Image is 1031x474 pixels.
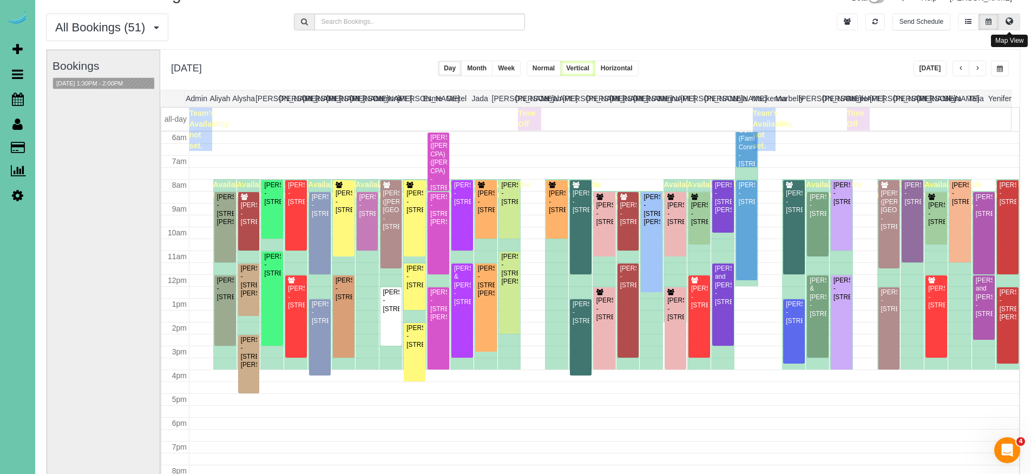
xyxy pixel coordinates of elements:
span: Time Off [847,109,864,128]
th: [PERSON_NAME] [326,90,350,107]
div: [PERSON_NAME] - [STREET_ADDRESS] [596,201,613,226]
span: Available time [426,180,459,200]
span: 4pm [172,371,187,380]
th: [PERSON_NAME] [799,90,823,107]
span: 4 [1016,437,1025,446]
div: [PERSON_NAME] - [STREET_ADDRESS] [311,193,329,218]
th: [PERSON_NAME] [303,90,326,107]
th: Marbelly [775,90,799,107]
div: [PERSON_NAME] - [STREET_ADDRESS] [406,324,423,349]
div: [PERSON_NAME] - [STREET_ADDRESS] [548,189,566,214]
span: 10am [168,228,187,237]
button: Day [438,61,462,76]
input: Search Bookings.. [314,14,526,30]
button: Send Schedule [892,14,950,30]
span: 1pm [172,300,187,308]
div: [PERSON_NAME] & [PERSON_NAME] - [STREET_ADDRESS] [809,276,826,318]
span: 7am [172,157,187,166]
div: [PERSON_NAME] - [STREET_ADDRESS] [572,300,589,325]
div: [PERSON_NAME] - [STREET_ADDRESS] [999,181,1016,206]
div: [PERSON_NAME] - [STREET_ADDRESS] [572,189,589,214]
span: Available time [474,180,507,200]
th: Aliyah [208,90,232,107]
span: 9am [172,205,187,213]
div: [PERSON_NAME] - [STREET_ADDRESS][PERSON_NAME] [240,265,258,298]
span: Available time [213,180,246,200]
div: [PERSON_NAME] - [STREET_ADDRESS][PERSON_NAME] [216,193,234,227]
div: [PERSON_NAME] - [STREET_ADDRESS][PERSON_NAME] [430,288,447,322]
th: Kenna [657,90,681,107]
th: [PERSON_NAME] [515,90,539,107]
span: Available time [806,180,839,200]
span: Available time [450,180,483,200]
span: Team's Availability not set. [753,109,792,150]
span: Available time [308,180,341,200]
div: Map View [991,35,1028,47]
div: [PERSON_NAME] - [STREET_ADDRESS] [359,193,376,218]
div: [PERSON_NAME] and [PERSON_NAME] - [STREET_ADDRESS] [714,265,732,306]
span: 5pm [172,395,187,404]
div: [PERSON_NAME] - [STREET_ADDRESS] [501,181,518,206]
span: 7pm [172,443,187,451]
button: Week [492,61,521,76]
button: [DATE] 1:30PM - 2:00PM [53,78,126,89]
span: Available time [924,180,957,200]
span: 8am [172,181,187,189]
span: 11am [168,252,187,261]
div: [PERSON_NAME] - [STREET_ADDRESS] [785,300,803,325]
div: [PERSON_NAME] ([PERSON_NAME][GEOGRAPHIC_DATA]) - [STREET_ADDRESS] [383,189,400,231]
div: [PERSON_NAME] - [STREET_ADDRESS][PERSON_NAME] [643,193,660,227]
a: Automaid Logo [6,11,28,26]
th: [PERSON_NAME] [870,90,894,107]
div: [PERSON_NAME] - [STREET_ADDRESS] [833,276,850,301]
span: 3pm [172,347,187,356]
th: Demona [373,90,397,107]
span: Available time [640,192,673,212]
th: [PERSON_NAME] [563,90,587,107]
th: [PERSON_NAME] [681,90,705,107]
span: All Bookings (51) [55,21,150,34]
th: Jada [468,90,492,107]
th: [PERSON_NAME] [586,90,610,107]
span: Available time [545,180,578,200]
th: [PERSON_NAME] [633,90,657,107]
th: [PERSON_NAME] [917,90,941,107]
span: Available time [237,180,270,200]
th: Yenifer [988,90,1012,107]
div: [PERSON_NAME] - [STREET_ADDRESS][PERSON_NAME] [477,265,495,298]
th: Lola [728,90,752,107]
span: Available time [403,180,436,200]
div: [PERSON_NAME] - [STREET_ADDRESS] [216,276,234,301]
div: [PERSON_NAME] & [PERSON_NAME] - [STREET_ADDRESS] [454,265,471,306]
button: Vertical [560,61,595,76]
div: [PERSON_NAME] - [STREET_ADDRESS] [620,201,637,226]
th: [PERSON_NAME] [397,90,421,107]
th: Talia [964,90,988,107]
th: [PERSON_NAME] [255,90,279,107]
div: [PERSON_NAME] - [STREET_ADDRESS] [335,276,352,301]
div: [PERSON_NAME] - [STREET_ADDRESS] [287,285,305,310]
div: [PERSON_NAME] - [STREET_ADDRESS] [620,265,637,289]
th: Admin [185,90,208,107]
button: Horizontal [595,61,639,76]
th: [PERSON_NAME] [350,90,374,107]
th: Mackenna [752,90,776,107]
button: [DATE] [914,61,947,76]
div: [PERSON_NAME] - [STREET_ADDRESS] [454,181,471,206]
th: Alysha [232,90,255,107]
h2: [DATE] [171,61,202,74]
span: Available time [664,180,697,200]
span: Available time [877,180,910,200]
div: [PERSON_NAME] - [STREET_ADDRESS] [667,201,684,226]
div: [PERSON_NAME] - [STREET_ADDRESS] [833,181,850,206]
span: 6pm [172,419,187,427]
div: [PERSON_NAME] - [STREET_ADDRESS][PERSON_NAME] [501,253,518,286]
div: [PERSON_NAME] - [STREET_ADDRESS] [264,253,281,278]
span: Available time [901,180,934,200]
div: [PERSON_NAME] - [STREET_ADDRESS] [928,201,945,226]
button: Normal [527,61,561,76]
span: Available time [996,180,1029,200]
th: Jerrah [539,90,563,107]
div: [PERSON_NAME] - [STREET_ADDRESS] [264,181,281,206]
div: [PERSON_NAME] and [PERSON_NAME] - [STREET_ADDRESS] [975,276,993,318]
